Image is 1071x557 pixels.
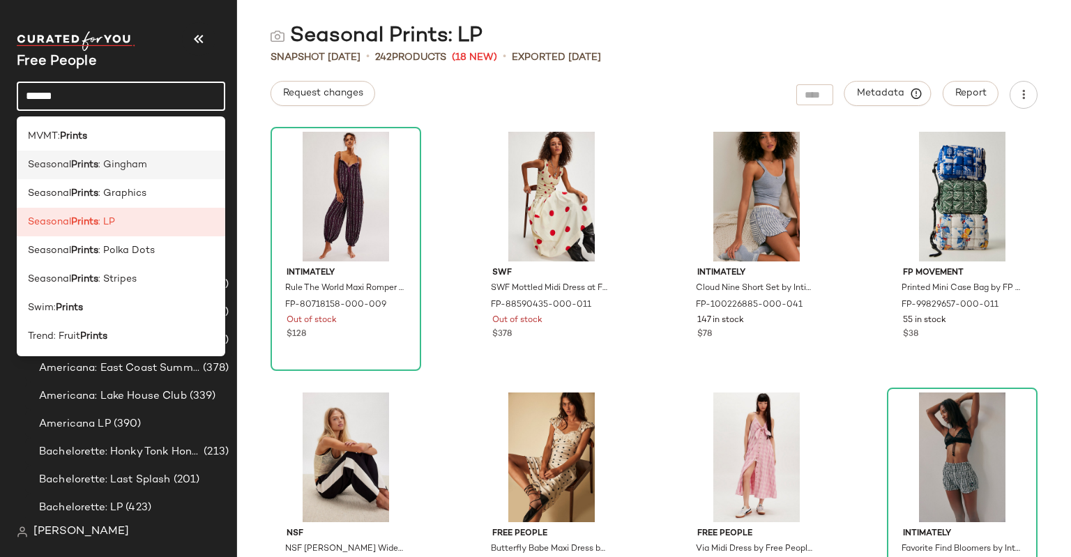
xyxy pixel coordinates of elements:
[39,500,123,516] span: Bachelorette: LP
[201,444,229,460] span: (213)
[492,328,512,341] span: $378
[902,299,998,312] span: FP-99829657-000-011
[60,129,87,144] b: Prints
[39,388,187,404] span: Americana: Lake House Club
[844,81,932,106] button: Metadata
[33,524,129,540] span: [PERSON_NAME]
[285,543,404,556] span: NSF [PERSON_NAME] Wide Leg Pants at Free People in Black, Size: L
[282,88,363,99] span: Request changes
[17,54,97,69] span: Current Company Name
[892,132,1033,261] img: 99829657_011_0
[28,272,71,287] span: Seasonal
[71,186,98,201] b: Prints
[56,300,83,315] b: Prints
[492,314,542,327] span: Out of stock
[287,528,405,540] span: NSF
[491,299,591,312] span: FP-88590435-000-011
[271,50,360,65] span: Snapshot [DATE]
[943,81,998,106] button: Report
[98,158,147,172] span: : Gingham
[686,392,827,522] img: 98362874_066_a
[452,50,497,65] span: (18 New)
[28,129,60,144] span: MVMT:
[28,186,71,201] span: Seasonal
[285,299,386,312] span: FP-80718158-000-009
[696,543,814,556] span: Via Midi Dress by Free People in Pink, Size: L
[39,360,200,376] span: Americana: East Coast Summer
[28,300,56,315] span: Swim:
[171,472,200,488] span: (201)
[200,360,229,376] span: (378)
[28,215,71,229] span: Seasonal
[697,267,816,280] span: Intimately
[123,500,151,516] span: (423)
[902,282,1020,295] span: Printed Mini Case Bag by FP Movement at Free People in White
[98,186,146,201] span: : Graphics
[285,282,404,295] span: Rule The World Maxi Romper by Intimately at Free People in Black, Size: S
[955,88,987,99] span: Report
[39,444,201,460] span: Bachelorette: Honky Tonk Honey
[481,392,622,522] img: 79553079_011_c
[375,52,392,63] span: 242
[39,416,111,432] span: Americana LP
[271,29,284,43] img: svg%3e
[271,81,375,106] button: Request changes
[71,215,98,229] b: Prints
[287,267,405,280] span: Intimately
[287,314,337,327] span: Out of stock
[892,392,1033,522] img: 97573406_001_a
[111,416,142,432] span: (390)
[856,87,920,100] span: Metadata
[17,526,28,537] img: svg%3e
[902,543,1020,556] span: Favorite Find Bloomers by Intimately at Free People in Black, Size: XL
[903,528,1021,540] span: Intimately
[28,329,80,344] span: Trend: Fruit
[28,243,71,258] span: Seasonal
[491,543,609,556] span: Butterfly Babe Maxi Dress by Free People in White, Size: XS
[275,392,416,522] img: 98244692_001_a
[512,50,601,65] p: Exported [DATE]
[71,243,98,258] b: Prints
[80,329,107,344] b: Prints
[481,132,622,261] img: 88590435_011_a
[696,282,814,295] span: Cloud Nine Short Set by Intimately at Free People in Blue, Size: XS
[697,328,712,341] span: $78
[503,49,506,66] span: •
[366,49,370,66] span: •
[375,50,446,65] div: Products
[697,314,744,327] span: 147 in stock
[28,158,71,172] span: Seasonal
[903,267,1021,280] span: FP Movement
[98,243,155,258] span: : Polka Dots
[71,272,98,287] b: Prints
[71,158,98,172] b: Prints
[492,528,611,540] span: Free People
[491,282,609,295] span: SWF Mottled Midi Dress at Free People in White, Size: XL
[287,328,306,341] span: $128
[697,528,816,540] span: Free People
[39,472,171,488] span: Bachelorette: Last Splash
[903,328,918,341] span: $38
[696,299,803,312] span: FP-100226885-000-041
[275,132,416,261] img: 80718158_009_a
[187,388,216,404] span: (339)
[271,22,483,50] div: Seasonal Prints: LP
[98,272,137,287] span: : Stripes
[98,215,115,229] span: : LP
[686,132,827,261] img: 100226885_041_a
[17,31,135,51] img: cfy_white_logo.C9jOOHJF.svg
[492,267,611,280] span: SWF
[903,314,946,327] span: 55 in stock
